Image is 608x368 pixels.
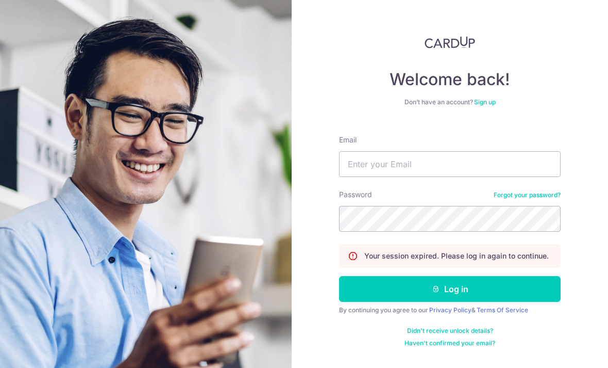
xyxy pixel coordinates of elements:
[339,189,372,200] label: Password
[404,339,495,347] a: Haven't confirmed your email?
[339,276,561,302] button: Log in
[477,306,528,314] a: Terms Of Service
[339,69,561,90] h4: Welcome back!
[339,135,357,145] label: Email
[339,98,561,106] div: Don’t have an account?
[339,306,561,314] div: By continuing you agree to our &
[425,36,475,49] img: CardUp Logo
[474,98,496,106] a: Sign up
[429,306,471,314] a: Privacy Policy
[494,191,561,199] a: Forgot your password?
[339,151,561,177] input: Enter your Email
[364,251,549,261] p: Your session expired. Please log in again to continue.
[407,327,493,335] a: Didn't receive unlock details?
